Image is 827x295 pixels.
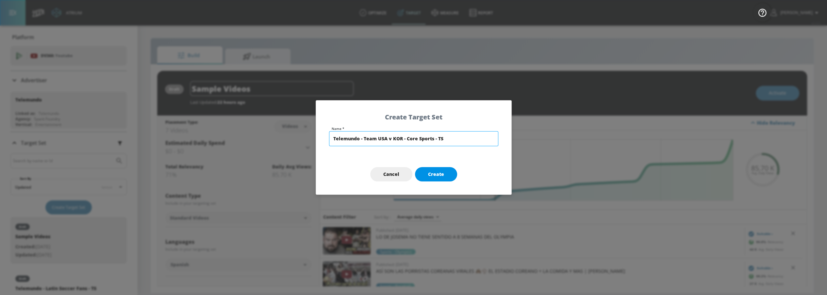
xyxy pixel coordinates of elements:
[383,170,399,179] span: Cancel
[753,3,771,22] button: Open Resource Center
[370,167,412,182] button: Cancel
[332,127,498,130] label: Name *
[415,167,457,182] button: Create
[428,170,444,179] span: Create
[329,114,498,120] h5: Create Target Set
